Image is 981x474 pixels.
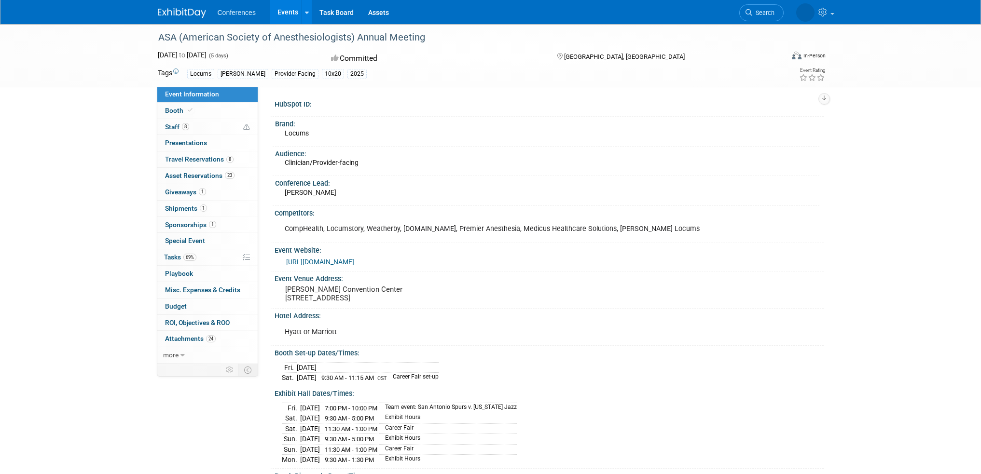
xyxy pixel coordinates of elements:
td: [DATE] [300,434,320,445]
td: Fri. [282,403,300,413]
span: Event Information [165,90,219,98]
div: CompHealth, Locumstory, Weatherby, [DOMAIN_NAME], Premier Anesthesia, Medicus Healthcare Solution... [278,219,717,239]
div: Event Format [727,50,826,65]
td: Exhibit Hours [379,434,517,445]
pre: [PERSON_NAME] Convention Center [STREET_ADDRESS] [285,285,493,302]
span: 1 [200,204,207,212]
div: [PERSON_NAME] [218,69,268,79]
span: 11:30 AM - 1:00 PM [325,446,377,453]
span: more [163,351,179,359]
span: [PERSON_NAME] [285,189,336,196]
div: Provider-Facing [272,69,318,79]
a: ROI, Objectives & ROO [157,315,258,331]
span: CST [377,375,387,381]
span: [GEOGRAPHIC_DATA], [GEOGRAPHIC_DATA] [564,53,685,60]
td: [DATE] [300,403,320,413]
td: Fri. [282,362,297,372]
td: [DATE] [297,362,317,372]
a: Sponsorships1 [157,217,258,233]
a: Playbook [157,266,258,282]
span: Asset Reservations [165,172,235,179]
span: Attachments [165,335,216,342]
span: 1 [199,188,206,195]
a: Giveaways1 [157,184,258,200]
a: Event Information [157,86,258,102]
img: Bob Wolf [796,3,815,22]
span: Potential Scheduling Conflict -- at least one attendee is tagged in another overlapping event. [243,123,250,132]
a: Budget [157,298,258,314]
span: 7:00 PM - 10:00 PM [325,405,377,412]
div: Hyatt or Marriott [278,323,717,342]
td: Toggle Event Tabs [238,364,258,376]
i: Booth reservation complete [188,108,193,113]
td: Tags [158,68,179,79]
td: Team event: San Antonio Spurs v. [US_STATE] Jazz [379,403,517,413]
div: Exhibit Hall Dates/Times: [275,386,824,398]
div: Event Venue Address: [275,271,824,284]
span: Tasks [164,253,196,261]
a: Presentations [157,135,258,151]
td: [DATE] [300,455,320,465]
div: 10x20 [322,69,344,79]
span: Presentations [165,139,207,147]
td: [DATE] [297,372,317,382]
span: 23 [225,172,235,179]
a: Staff8 [157,119,258,135]
div: Booth Set-up Dates/Times: [275,346,824,358]
img: ExhibitDay [158,8,206,18]
a: Attachments24 [157,331,258,347]
a: Travel Reservations8 [157,151,258,167]
td: Sun. [282,434,300,445]
span: 9:30 AM - 5:00 PM [325,415,374,422]
td: [DATE] [300,444,320,455]
td: [DATE] [300,423,320,434]
div: Committed [328,50,541,67]
td: Exhibit Hours [379,413,517,424]
td: Mon. [282,455,300,465]
span: ROI, Objectives & ROO [165,319,230,326]
span: to [178,51,187,59]
td: Career Fair [379,444,517,455]
div: 2025 [347,69,367,79]
span: Sponsorships [165,221,216,229]
span: Giveaways [165,188,206,196]
div: ASA (American Society of Anesthesiologists) Annual Meeting [155,29,769,46]
div: Competitors: [275,206,824,218]
span: (5 days) [208,53,228,59]
a: more [157,347,258,363]
td: Career Fair [379,423,517,434]
div: In-Person [803,52,826,59]
a: Search [739,4,784,21]
div: Locums [187,69,214,79]
span: [DATE] [DATE] [158,51,207,59]
span: Search [752,9,774,16]
span: Locums [285,129,309,137]
a: Misc. Expenses & Credits [157,282,258,298]
td: Sat. [282,372,297,382]
span: 8 [182,123,189,130]
a: Special Event [157,233,258,249]
img: Format-Inperson.png [792,52,801,59]
div: Audience: [275,147,819,159]
span: Staff [165,123,189,131]
span: Shipments [165,204,207,212]
a: Tasks69% [157,249,258,265]
a: [URL][DOMAIN_NAME] [286,258,354,266]
td: Sun. [282,444,300,455]
div: HubSpot ID: [275,97,824,109]
span: Budget [165,302,187,310]
span: Booth [165,107,194,114]
a: Asset Reservations23 [157,168,258,184]
span: 9:30 AM - 5:00 PM [325,435,374,443]
td: Sat. [282,413,300,424]
span: 69% [183,254,196,261]
td: Sat. [282,423,300,434]
td: [DATE] [300,413,320,424]
div: Event Website: [275,243,824,255]
td: Personalize Event Tab Strip [221,364,238,376]
div: Event Rating [799,68,825,73]
span: 11:30 AM - 1:00 PM [325,425,377,433]
div: Brand: [275,117,819,129]
span: Clinician/Provider-facing [285,159,359,166]
a: Shipments1 [157,201,258,217]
